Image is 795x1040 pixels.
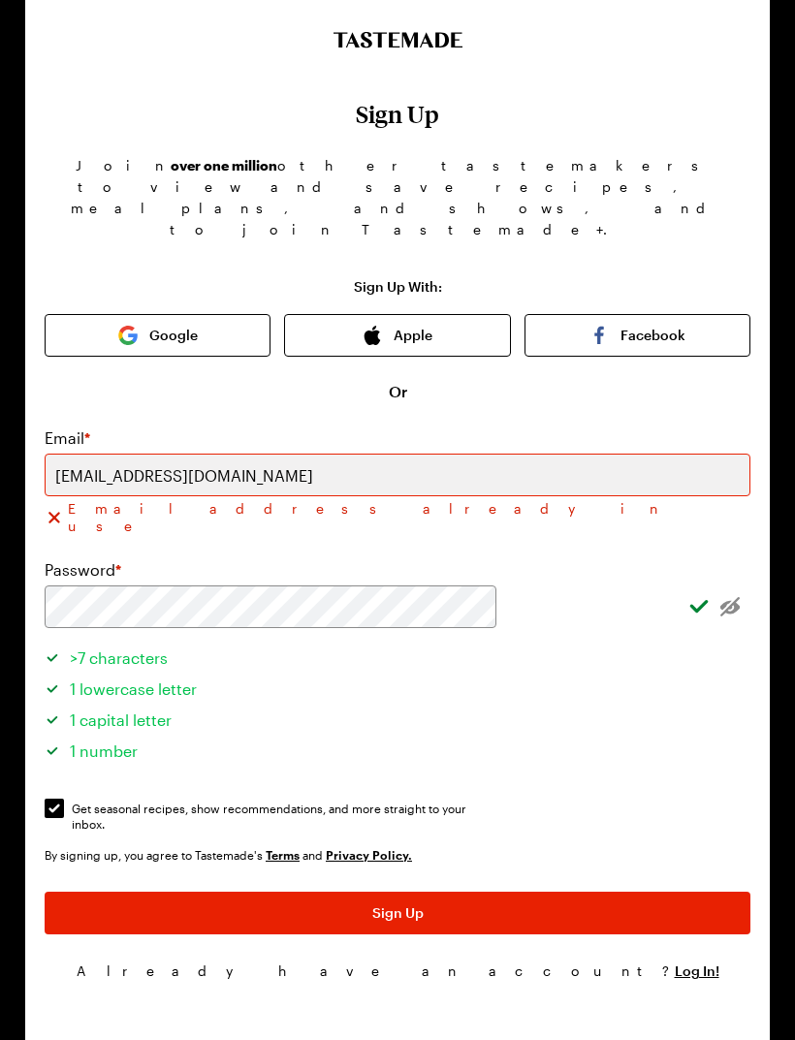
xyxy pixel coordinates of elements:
p: Join other tastemakers to view and save recipes, meal plans, and shows, and to join Tastemade+. [45,155,750,240]
span: 1 capital letter [70,710,172,729]
label: Password [45,558,121,582]
a: Tastemade Privacy Policy [326,846,412,863]
span: >7 characters [70,648,168,667]
p: Sign Up With: [354,279,442,295]
span: 1 number [70,741,138,760]
div: By signing up, you agree to Tastemade's and [45,845,750,865]
button: Google [45,314,270,357]
span: Get seasonal recipes, show recommendations, and more straight to your inbox. [72,801,497,816]
button: Sign Up [45,892,750,934]
a: Google Privacy Policy [423,1015,506,1031]
span: Already have an account? [77,962,675,979]
b: over one million [171,157,277,173]
div: Email address already in use [45,500,750,535]
input: Get seasonal recipes, show recommendations, and more straight to your inbox. [45,799,64,818]
label: Email [45,426,90,450]
button: Apple [284,314,510,357]
h1: Sign Up [45,101,750,128]
span: Sign Up [372,903,424,923]
span: 1 lowercase letter [70,679,197,698]
a: Tastemade Terms of Service [266,846,300,863]
img: tastemade [331,32,465,48]
div: This site is protected by reCAPTCHA and the Google and apply. [133,1016,663,1031]
a: Go to Tastemade Homepage [331,31,465,54]
button: Log In! [675,961,719,981]
span: Or [389,380,407,403]
a: Google Terms of Service [532,1015,628,1031]
button: Facebook [525,314,750,357]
